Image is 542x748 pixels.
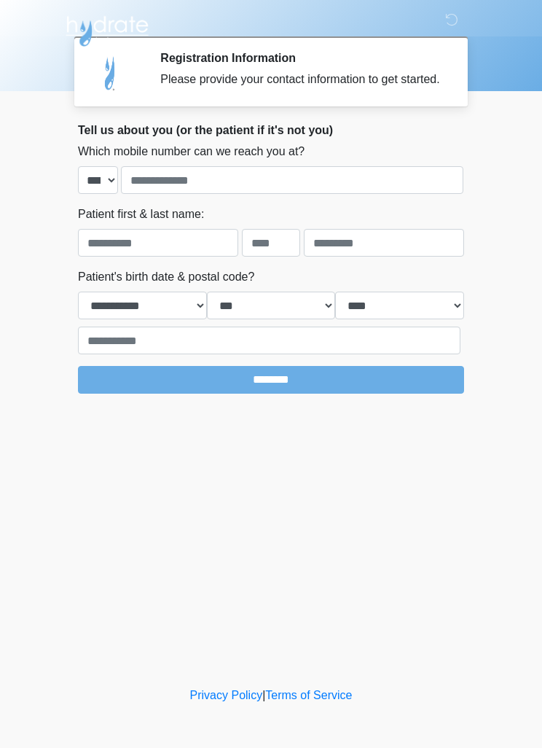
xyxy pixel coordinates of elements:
div: Please provide your contact information to get started. [160,71,442,88]
a: Terms of Service [265,689,352,701]
img: Agent Avatar [89,51,133,95]
a: | [262,689,265,701]
label: Which mobile number can we reach you at? [78,143,305,160]
a: Privacy Policy [190,689,263,701]
img: Hydrate IV Bar - Scottsdale Logo [63,11,151,47]
h2: Tell us about you (or the patient if it's not you) [78,123,464,137]
label: Patient's birth date & postal code? [78,268,254,286]
label: Patient first & last name: [78,206,204,223]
